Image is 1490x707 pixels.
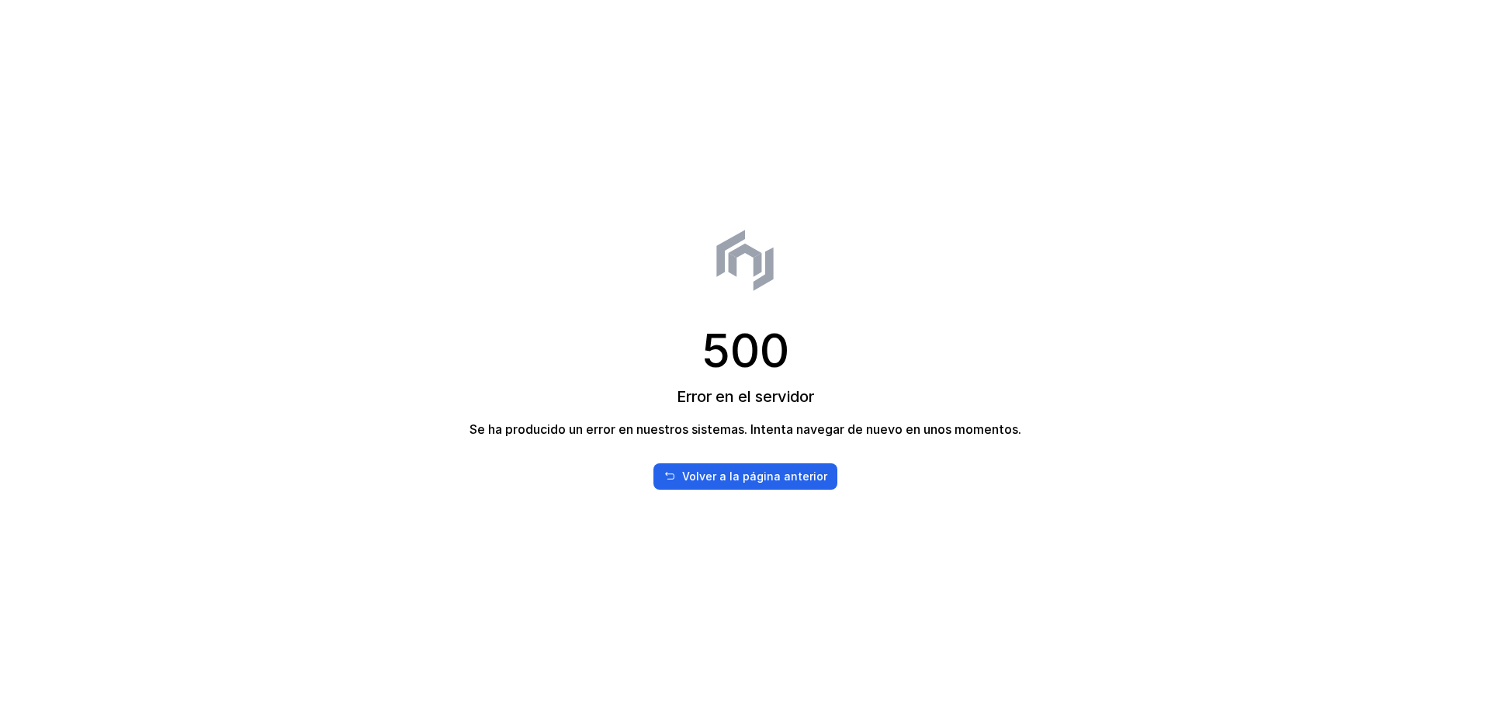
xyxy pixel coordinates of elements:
[709,218,781,302] img: logo_grayscale.svg
[677,386,814,407] div: Error en el servidor
[682,469,827,484] div: Volver a la página anterior
[702,327,789,373] div: 500
[653,463,837,490] button: Volver a la página anterior
[470,420,1021,438] div: Se ha producido un error en nuestros sistemas. Intenta navegar de nuevo en unos momentos.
